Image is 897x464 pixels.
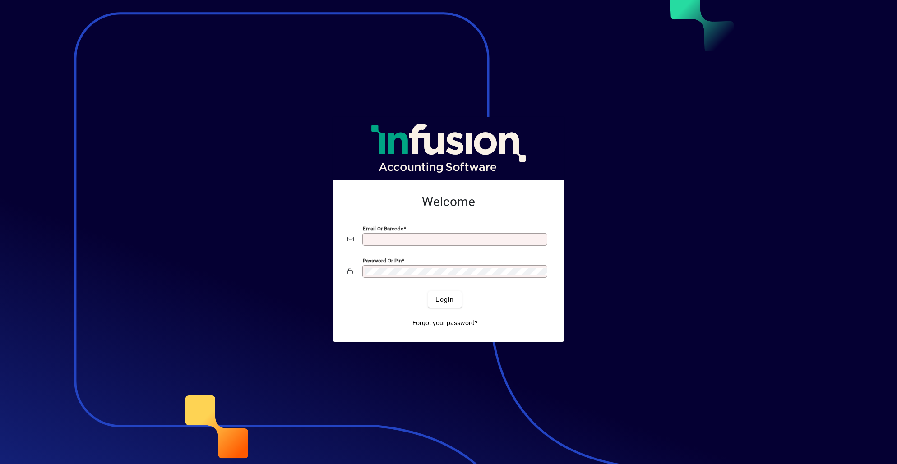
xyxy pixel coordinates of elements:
[347,194,550,210] h2: Welcome
[412,318,478,328] span: Forgot your password?
[363,225,403,232] mat-label: Email or Barcode
[409,315,481,331] a: Forgot your password?
[428,291,461,308] button: Login
[363,257,402,264] mat-label: Password or Pin
[435,295,454,304] span: Login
